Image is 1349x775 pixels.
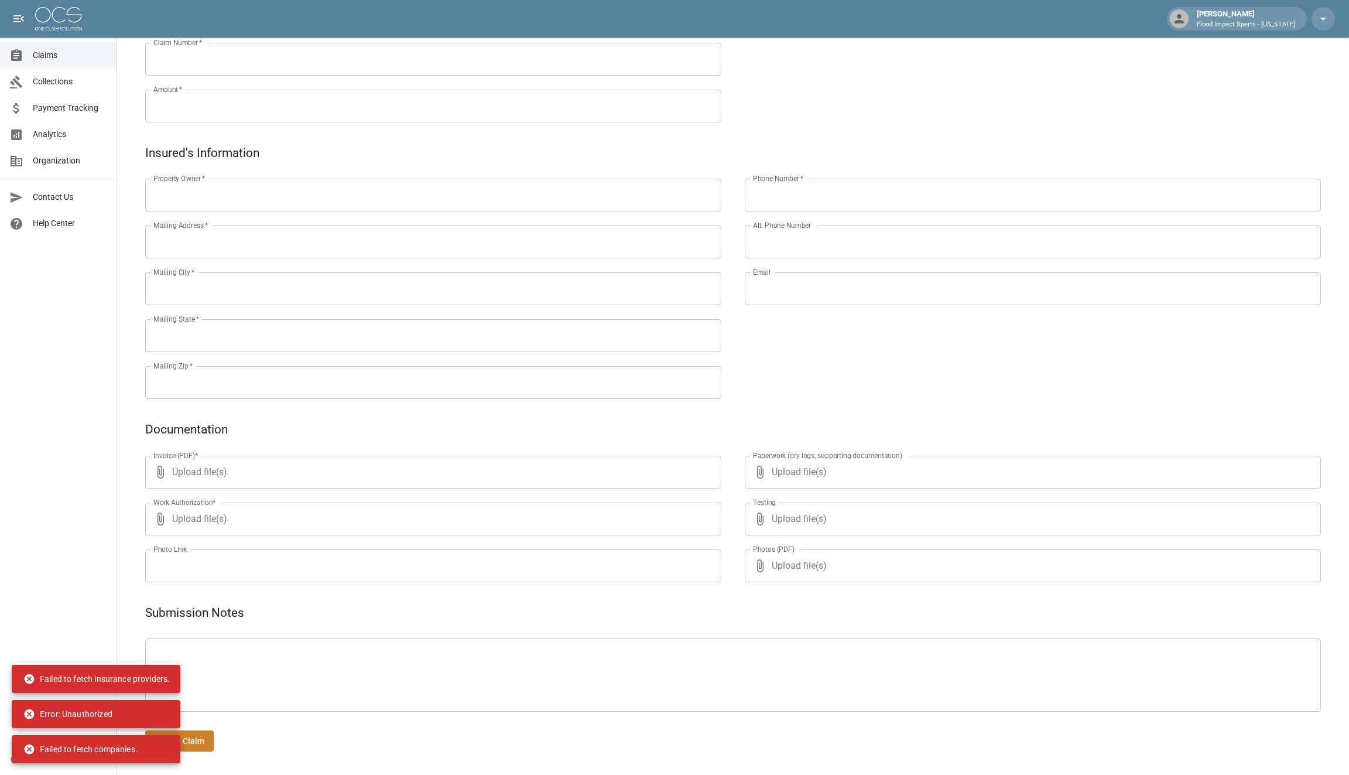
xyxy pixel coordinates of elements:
[23,704,112,725] div: Error: Unauthorized
[33,102,107,114] span: Payment Tracking
[35,7,82,30] img: ocs-logo-white-transparent.png
[753,267,771,277] label: Email
[33,191,107,203] span: Contact Us
[172,503,690,535] span: Upload file(s)
[23,739,138,760] div: Failed to fetch companies.
[153,544,187,554] label: Photo Link
[772,456,1289,489] span: Upload file(s)
[153,314,199,324] label: Mailing State
[11,753,106,765] div: © 2025 One Claim Solution
[7,7,30,30] button: open drawer
[153,220,208,230] label: Mailing Address
[33,128,107,141] span: Analytics
[33,76,107,88] span: Collections
[772,503,1289,535] span: Upload file(s)
[153,37,202,47] label: Claim Number
[753,220,811,230] label: Alt. Phone Number
[153,497,216,507] label: Work Authorization*
[33,217,107,230] span: Help Center
[153,84,183,94] label: Amount
[172,456,690,489] span: Upload file(s)
[33,155,107,167] span: Organization
[153,267,195,277] label: Mailing City
[33,49,107,62] span: Claims
[153,173,206,183] label: Property Owner
[753,497,776,507] label: Testing
[753,450,902,460] label: Paperwork (dry logs, supporting documentation)
[23,668,170,689] div: Failed to fetch insurance providers.
[1192,8,1300,29] div: [PERSON_NAME]
[753,173,803,183] label: Phone Number
[1197,20,1295,30] p: Flood Impact Xperts - [US_STATE]
[753,544,795,554] label: Photos (PDF)
[153,450,198,460] label: Invoice (PDF)*
[772,549,1289,582] span: Upload file(s)
[153,361,193,371] label: Mailing Zip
